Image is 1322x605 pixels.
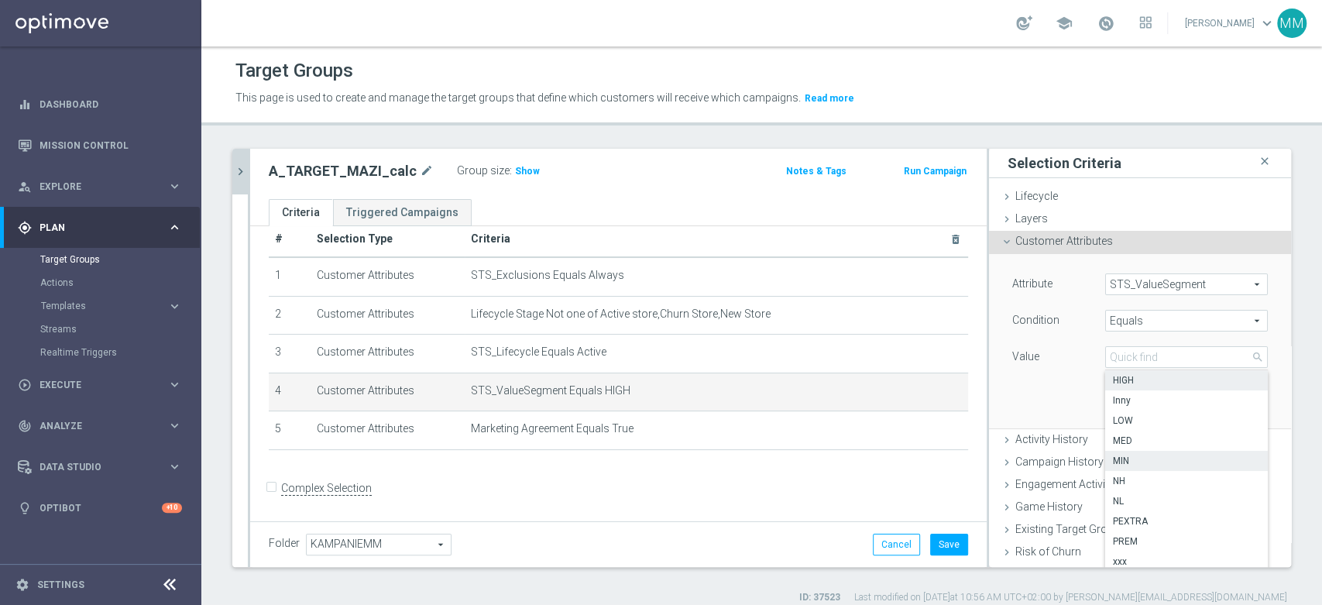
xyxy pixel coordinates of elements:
[18,460,167,474] div: Data Studio
[311,296,465,335] td: Customer Attributes
[17,180,183,193] button: person_search Explore keyboard_arrow_right
[1015,545,1081,558] span: Risk of Churn
[39,421,167,431] span: Analyze
[18,180,32,194] i: person_search
[167,220,182,235] i: keyboard_arrow_right
[1012,277,1052,290] lable: Attribute
[40,277,161,289] a: Actions
[1113,475,1260,487] span: NH
[233,164,248,179] i: chevron_right
[269,257,311,296] td: 1
[471,232,510,245] span: Criteria
[1015,523,1131,535] span: Existing Target Group
[17,420,183,432] button: track_changes Analyze keyboard_arrow_right
[17,98,183,111] button: equalizer Dashboard
[235,91,801,104] span: This page is used to create and manage the target groups that define which customers will receive...
[1113,374,1260,387] span: HIGH
[1113,495,1260,507] span: NL
[1113,535,1260,548] span: PREM
[902,163,968,180] button: Run Campaign
[854,591,1287,604] label: Last modified on [DATE] at 10:56 AM UTC+02:00 by [PERSON_NAME][EMAIL_ADDRESS][DOMAIN_NAME]
[1015,478,1114,490] span: Engagement Activity
[1258,15,1276,32] span: keyboard_arrow_down
[18,501,32,515] i: lightbulb
[311,373,465,411] td: Customer Attributes
[18,180,167,194] div: Explore
[39,380,167,390] span: Execute
[18,419,167,433] div: Analyze
[311,222,465,257] th: Selection Type
[471,422,634,435] span: Marketing Agreement Equals True
[40,248,200,271] div: Target Groups
[471,308,771,321] span: Lifecycle Stage Not one of Active store,Churn Store,New Store
[18,378,32,392] i: play_circle_outline
[17,139,183,152] button: Mission Control
[1113,394,1260,407] span: Inny
[1015,190,1058,202] span: Lifecycle
[1015,433,1088,445] span: Activity History
[167,377,182,392] i: keyboard_arrow_right
[17,222,183,234] button: gps_fixed Plan keyboard_arrow_right
[18,221,167,235] div: Plan
[269,335,311,373] td: 3
[1012,314,1059,326] lable: Condition
[471,384,630,397] span: STS_ValueSegment Equals HIGH
[1113,414,1260,427] span: LOW
[799,591,840,604] label: ID: 37523
[39,223,167,232] span: Plan
[269,296,311,335] td: 2
[1113,435,1260,447] span: MED
[17,502,183,514] button: lightbulb Optibot +10
[269,199,333,226] a: Criteria
[18,84,182,125] div: Dashboard
[18,98,32,112] i: equalizer
[39,462,167,472] span: Data Studio
[515,166,540,177] span: Show
[18,378,167,392] div: Execute
[269,537,300,550] label: Folder
[311,257,465,296] td: Customer Attributes
[1113,555,1260,568] span: xxx
[1113,455,1260,467] span: MIN
[15,578,29,592] i: settings
[1012,349,1039,363] label: Value
[785,163,848,180] button: Notes & Tags
[40,341,200,364] div: Realtime Triggers
[39,182,167,191] span: Explore
[1183,12,1277,35] a: [PERSON_NAME]keyboard_arrow_down
[18,419,32,433] i: track_changes
[39,125,182,166] a: Mission Control
[39,84,182,125] a: Dashboard
[1252,351,1264,363] span: search
[167,179,182,194] i: keyboard_arrow_right
[269,411,311,450] td: 5
[40,300,183,312] button: Templates keyboard_arrow_right
[17,461,183,473] button: Data Studio keyboard_arrow_right
[1008,154,1121,172] h3: Selection Criteria
[40,346,161,359] a: Realtime Triggers
[311,411,465,450] td: Customer Attributes
[269,162,417,180] h2: A_TARGET_MAZI_calc
[471,269,624,282] span: STS_Exclusions Equals Always
[39,487,162,528] a: Optibot
[40,253,161,266] a: Target Groups
[1105,346,1268,368] input: Quick find
[1015,500,1083,513] span: Game History
[1015,455,1104,468] span: Campaign History
[281,481,372,496] label: Complex Selection
[17,379,183,391] button: play_circle_outline Execute keyboard_arrow_right
[167,418,182,433] i: keyboard_arrow_right
[930,534,968,555] button: Save
[40,318,200,341] div: Streams
[18,125,182,166] div: Mission Control
[949,233,962,246] i: delete_forever
[232,149,248,194] button: chevron_right
[1277,9,1307,38] div: MM
[1056,15,1073,32] span: school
